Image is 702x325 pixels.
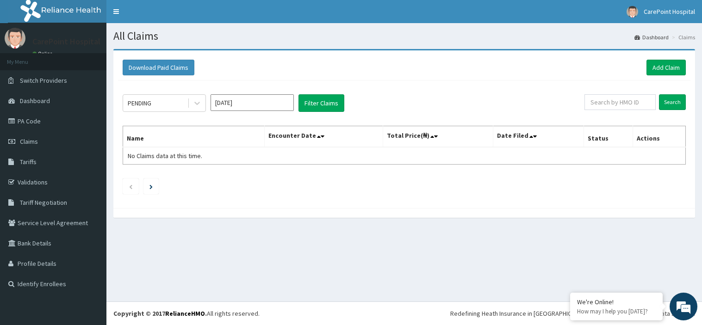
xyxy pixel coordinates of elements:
th: Total Price(₦) [383,126,493,147]
th: Name [123,126,265,147]
a: Previous page [129,182,133,190]
span: Tariff Negotiation [20,198,67,207]
a: Next page [149,182,153,190]
a: Online [32,50,55,57]
th: Status [584,126,633,147]
input: Search by HMO ID [584,94,656,110]
span: No Claims data at this time. [128,152,202,160]
span: Switch Providers [20,76,67,85]
p: CarePoint Hospital [32,37,100,46]
span: CarePoint Hospital [644,7,695,16]
th: Actions [633,126,685,147]
th: Encounter Date [265,126,383,147]
a: RelianceHMO [165,309,205,318]
span: Dashboard [20,97,50,105]
button: Filter Claims [298,94,344,112]
button: Download Paid Claims [123,60,194,75]
a: Dashboard [634,33,669,41]
div: We're Online! [577,298,656,306]
p: How may I help you today? [577,307,656,315]
h1: All Claims [113,30,695,42]
span: Claims [20,137,38,146]
footer: All rights reserved. [106,301,702,325]
span: Tariffs [20,158,37,166]
input: Search [659,94,686,110]
div: Redefining Heath Insurance in [GEOGRAPHIC_DATA] using Telemedicine and Data Science! [450,309,695,318]
strong: Copyright © 2017 . [113,309,207,318]
li: Claims [670,33,695,41]
input: Select Month and Year [211,94,294,111]
div: PENDING [128,98,151,108]
img: User Image [627,6,638,18]
th: Date Filed [493,126,584,147]
img: User Image [5,28,25,49]
a: Add Claim [646,60,686,75]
